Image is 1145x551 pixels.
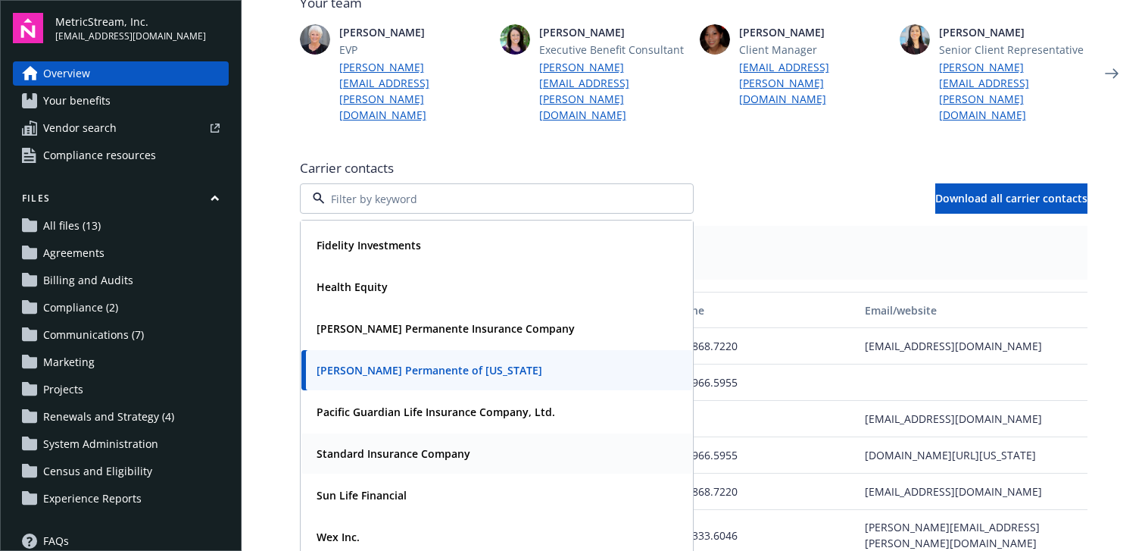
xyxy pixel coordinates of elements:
div: [EMAIL_ADDRESS][DOMAIN_NAME] [859,401,1087,437]
div: Email/website [865,302,1081,318]
span: Projects [43,377,83,402]
span: Communications (7) [43,323,144,347]
strong: Wex Inc. [317,530,360,544]
img: photo [500,24,530,55]
span: [PERSON_NAME] [939,24,1087,40]
div: [DOMAIN_NAME][URL][US_STATE] [859,437,1087,474]
span: Billing and Audits [43,268,133,293]
div: 866.868.7220 [665,328,859,365]
span: Agreements [43,241,105,265]
div: Phone [671,302,853,318]
span: Carrier contacts [300,159,1087,177]
button: Files [13,192,229,211]
img: photo [900,24,930,55]
a: [PERSON_NAME][EMAIL_ADDRESS][PERSON_NAME][DOMAIN_NAME] [339,59,488,123]
a: System Administration [13,432,229,456]
a: Marketing [13,350,229,374]
button: MetricStream, Inc.[EMAIL_ADDRESS][DOMAIN_NAME] [55,13,229,43]
div: 800.966.5955 [665,437,859,474]
span: [PERSON_NAME] [739,24,888,40]
strong: Sun Life Financial [317,488,407,502]
a: [PERSON_NAME][EMAIL_ADDRESS][PERSON_NAME][DOMAIN_NAME] [539,59,688,123]
span: Overview [43,61,90,86]
a: Vendor search [13,116,229,140]
div: 866.868.7220 [665,474,859,510]
button: Download all carrier contacts [935,183,1087,214]
span: Client Manager [739,42,888,58]
span: Renewals and Strategy (4) [43,405,174,429]
a: Your benefits [13,89,229,113]
button: Email/website [859,292,1087,328]
div: 800.966.5955 [665,365,859,401]
span: Compliance resources [43,143,156,167]
span: System Administration [43,432,158,456]
img: photo [300,24,330,55]
span: Senior Client Representative [939,42,1087,58]
a: Billing and Audits [13,268,229,293]
span: Plan types [312,238,1075,252]
a: [PERSON_NAME][EMAIL_ADDRESS][PERSON_NAME][DOMAIN_NAME] [939,59,1087,123]
span: MetricStream, Inc. [55,14,206,30]
a: All files (13) [13,214,229,238]
span: Vendor search [43,116,117,140]
input: Filter by keyword [325,191,663,207]
span: Executive Benefit Consultant [539,42,688,58]
span: Download all carrier contacts [935,191,1087,205]
a: Compliance resources [13,143,229,167]
span: [PERSON_NAME] [339,24,488,40]
div: [EMAIL_ADDRESS][DOMAIN_NAME] [859,328,1087,365]
span: Experience Reports [43,487,142,511]
span: Your benefits [43,89,111,113]
strong: Health Equity [317,280,388,294]
img: navigator-logo.svg [13,13,43,43]
a: [EMAIL_ADDRESS][PERSON_NAME][DOMAIN_NAME] [739,59,888,107]
a: Agreements [13,241,229,265]
strong: Pacific Guardian Life Insurance Company, Ltd. [317,405,555,419]
span: All files (13) [43,214,101,238]
span: Census and Eligibility [43,459,152,484]
strong: [PERSON_NAME] Permanente of [US_STATE] [317,363,542,377]
span: [EMAIL_ADDRESS][DOMAIN_NAME] [55,30,206,43]
a: Compliance (2) [13,296,229,320]
a: Next [1100,61,1124,86]
span: EVP [339,42,488,58]
div: [EMAIL_ADDRESS][DOMAIN_NAME] [859,474,1087,510]
span: Compliance (2) [43,296,118,320]
button: Phone [665,292,859,328]
strong: Standard Insurance Company [317,446,470,461]
a: Communications (7) [13,323,229,347]
a: Experience Reports [13,487,229,511]
a: Renewals and Strategy (4) [13,405,229,429]
a: Overview [13,61,229,86]
span: [PERSON_NAME] [539,24,688,40]
img: photo [700,24,730,55]
a: Census and Eligibility [13,459,229,484]
strong: Fidelity Investments [317,238,421,252]
span: Medical HMO - (18008) [312,252,1075,268]
strong: [PERSON_NAME] Permanente Insurance Company [317,321,575,336]
span: Marketing [43,350,95,374]
a: Projects [13,377,229,402]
